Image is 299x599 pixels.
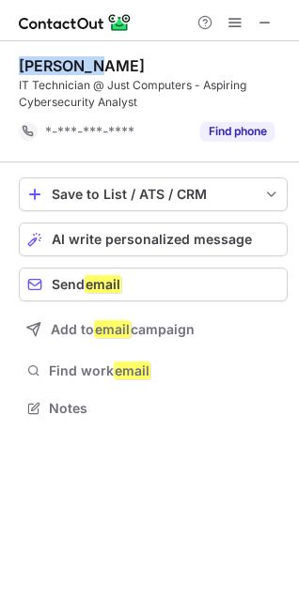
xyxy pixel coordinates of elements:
[19,77,288,111] div: IT Technician @ Just Computers - Aspiring Cybersecurity Analyst
[19,11,132,34] img: ContactOut v5.3.10
[114,361,150,379] em: email
[19,313,288,346] button: Add toemailcampaign
[52,187,255,202] div: Save to List / ATS / CRM
[19,395,288,422] button: Notes
[85,275,121,293] em: email
[200,122,275,141] button: Reveal Button
[19,223,288,256] button: AI write personalized message
[19,56,145,75] div: [PERSON_NAME]
[52,232,252,247] span: AI write personalized message
[52,277,121,292] span: Send
[19,268,288,301] button: Sendemail
[49,400,280,417] span: Notes
[51,322,195,337] span: Add to campaign
[49,362,280,379] span: Find work
[19,177,288,211] button: save-profile-one-click
[19,358,288,384] button: Find workemail
[94,320,131,338] em: email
